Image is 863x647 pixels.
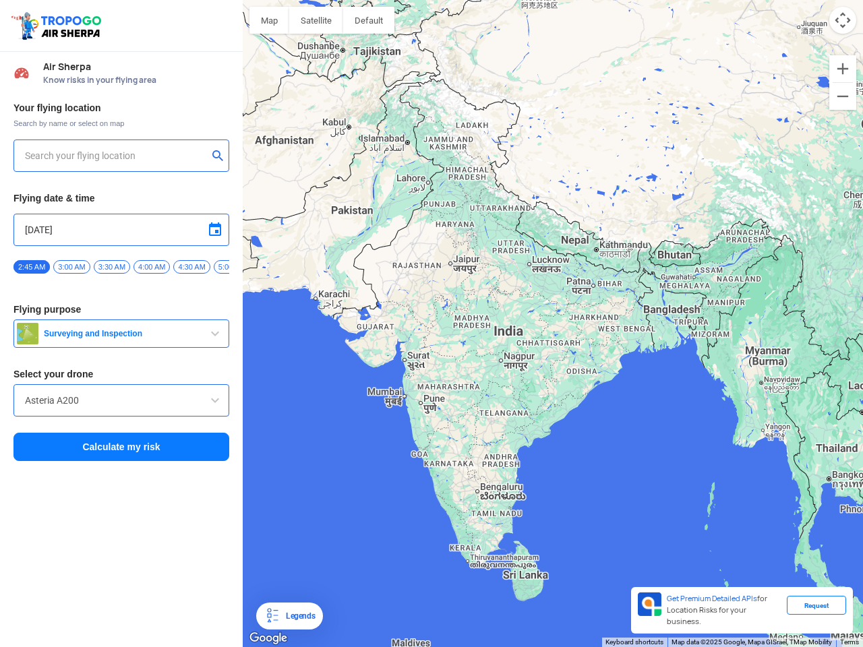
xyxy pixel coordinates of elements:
[133,260,170,274] span: 4:00 AM
[25,392,218,408] input: Search by name or Brand
[661,592,787,628] div: for Location Risks for your business.
[249,7,289,34] button: Show street map
[829,55,856,82] button: Zoom in
[289,7,343,34] button: Show satellite imagery
[13,305,229,314] h3: Flying purpose
[280,608,315,624] div: Legends
[605,638,663,647] button: Keyboard shortcuts
[25,222,218,238] input: Select Date
[246,629,291,647] img: Google
[13,103,229,113] h3: Your flying location
[13,369,229,379] h3: Select your drone
[43,75,229,86] span: Know risks in your flying area
[53,260,90,274] span: 3:00 AM
[246,629,291,647] a: Open this area in Google Maps (opens a new window)
[13,433,229,461] button: Calculate my risk
[13,260,50,274] span: 2:45 AM
[17,323,38,344] img: survey.png
[173,260,210,274] span: 4:30 AM
[38,328,207,339] span: Surveying and Inspection
[13,319,229,348] button: Surveying and Inspection
[13,65,30,81] img: Risk Scores
[94,260,130,274] span: 3:30 AM
[43,61,229,72] span: Air Sherpa
[829,7,856,34] button: Map camera controls
[829,83,856,110] button: Zoom out
[840,638,859,646] a: Terms
[787,596,846,615] div: Request
[638,592,661,616] img: Premium APIs
[672,638,832,646] span: Map data ©2025 Google, Mapa GISrael, TMap Mobility
[667,594,757,603] span: Get Premium Detailed APIs
[13,118,229,129] span: Search by name or select on map
[10,10,106,41] img: ic_tgdronemaps.svg
[214,260,250,274] span: 5:00 AM
[13,193,229,203] h3: Flying date & time
[264,608,280,624] img: Legends
[25,148,208,164] input: Search your flying location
